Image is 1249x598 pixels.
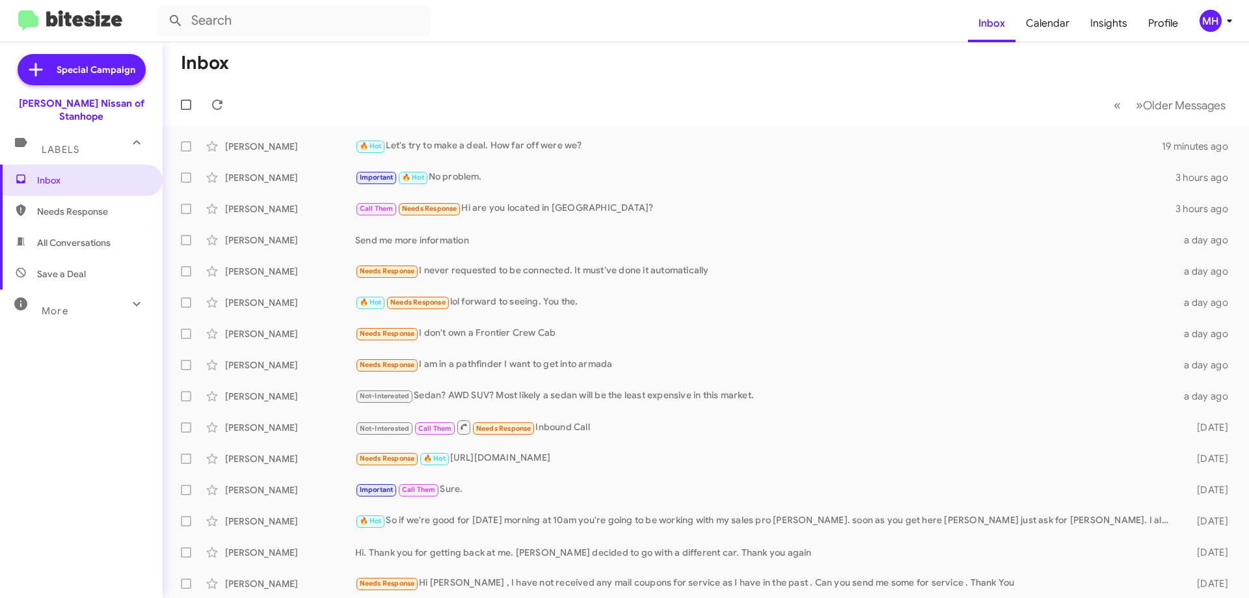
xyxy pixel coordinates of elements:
[225,515,355,528] div: [PERSON_NAME]
[1114,97,1121,113] span: «
[418,424,452,433] span: Call Them
[225,546,355,559] div: [PERSON_NAME]
[225,483,355,496] div: [PERSON_NAME]
[1176,265,1239,278] div: a day ago
[402,173,424,182] span: 🔥 Hot
[390,298,446,306] span: Needs Response
[37,174,148,187] span: Inbox
[37,205,148,218] span: Needs Response
[355,419,1176,435] div: Inbound Call
[42,144,79,156] span: Labels
[57,63,135,76] span: Special Campaign
[355,201,1175,216] div: Hi are you located in [GEOGRAPHIC_DATA]?
[402,485,436,494] span: Call Them
[225,359,355,372] div: [PERSON_NAME]
[1128,92,1233,118] button: Next
[1176,452,1239,465] div: [DATE]
[1106,92,1129,118] button: Previous
[360,360,415,369] span: Needs Response
[1138,5,1189,42] a: Profile
[355,388,1176,403] div: Sedan? AWD SUV? Most likely a sedan will be the least expensive in this market.
[360,298,382,306] span: 🔥 Hot
[225,390,355,403] div: [PERSON_NAME]
[1176,234,1239,247] div: a day ago
[360,517,382,525] span: 🔥 Hot
[360,392,410,400] span: Not-Interested
[355,139,1162,154] div: Let's try to make a deal. How far off were we?
[360,485,394,494] span: Important
[476,424,531,433] span: Needs Response
[181,53,229,74] h1: Inbox
[225,577,355,590] div: [PERSON_NAME]
[37,267,86,280] span: Save a Deal
[1189,10,1235,32] button: MH
[1176,327,1239,340] div: a day ago
[1175,171,1239,184] div: 3 hours ago
[18,54,146,85] a: Special Campaign
[355,576,1176,591] div: Hi [PERSON_NAME] , I have not received any mail coupons for service as I have in the past . Can y...
[1176,421,1239,434] div: [DATE]
[355,513,1176,528] div: So if we're good for [DATE] morning at 10am you're going to be working with my sales pro [PERSON_...
[1200,10,1222,32] div: MH
[360,454,415,463] span: Needs Response
[355,451,1176,466] div: [URL][DOMAIN_NAME]
[225,234,355,247] div: [PERSON_NAME]
[355,170,1175,185] div: No problem.
[1136,97,1143,113] span: »
[37,236,111,249] span: All Conversations
[1176,483,1239,496] div: [DATE]
[360,267,415,275] span: Needs Response
[225,296,355,309] div: [PERSON_NAME]
[1107,92,1233,118] nav: Page navigation example
[355,326,1176,341] div: I don't own a Frontier Crew Cab
[360,173,394,182] span: Important
[1176,359,1239,372] div: a day ago
[1176,546,1239,559] div: [DATE]
[968,5,1015,42] a: Inbox
[225,452,355,465] div: [PERSON_NAME]
[157,5,431,36] input: Search
[360,142,382,150] span: 🔥 Hot
[225,265,355,278] div: [PERSON_NAME]
[225,171,355,184] div: [PERSON_NAME]
[355,546,1176,559] div: Hi. Thank you for getting back at me. [PERSON_NAME] decided to go with a different car. Thank you...
[42,305,68,317] span: More
[355,482,1176,497] div: Sure.
[360,204,394,213] span: Call Them
[355,357,1176,372] div: I am in a pathfinder I want to get into armada
[355,264,1176,279] div: I never requested to be connected. It must've done it automatically
[1015,5,1080,42] a: Calendar
[1143,98,1226,113] span: Older Messages
[360,329,415,338] span: Needs Response
[355,295,1176,310] div: lol forward to seeing. You the.
[225,202,355,215] div: [PERSON_NAME]
[423,454,446,463] span: 🔥 Hot
[360,424,410,433] span: Not-Interested
[402,204,457,213] span: Needs Response
[360,579,415,588] span: Needs Response
[225,140,355,153] div: [PERSON_NAME]
[1175,202,1239,215] div: 3 hours ago
[1176,296,1239,309] div: a day ago
[1080,5,1138,42] a: Insights
[225,327,355,340] div: [PERSON_NAME]
[1176,577,1239,590] div: [DATE]
[1176,390,1239,403] div: a day ago
[1162,140,1239,153] div: 19 minutes ago
[355,234,1176,247] div: Send me more information
[1176,515,1239,528] div: [DATE]
[225,421,355,434] div: [PERSON_NAME]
